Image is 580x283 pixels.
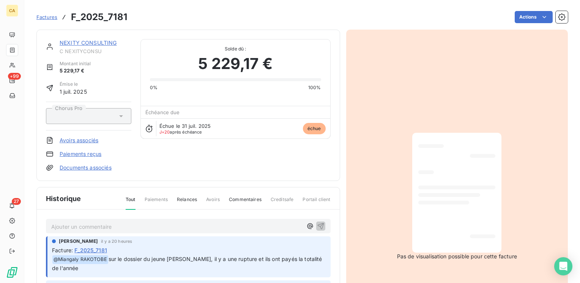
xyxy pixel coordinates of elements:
[52,255,108,264] span: @ Miangaly RAKOTOBE
[6,5,18,17] div: CA
[229,196,262,209] span: Commentaires
[60,48,131,54] span: C NEXITYCONSU
[12,198,21,205] span: 27
[60,150,101,158] a: Paiements reçus
[6,266,18,278] img: Logo LeanPay
[126,196,136,210] span: Tout
[303,196,330,209] span: Portail client
[60,60,91,67] span: Montant initial
[198,52,273,75] span: 5 229,17 €
[59,238,98,245] span: [PERSON_NAME]
[74,246,107,254] span: F_2025_7181
[397,253,517,260] span: Pas de visualisation possible pour cette facture
[60,81,87,88] span: Émise le
[60,39,117,46] a: NEXITY CONSULTING
[515,11,553,23] button: Actions
[145,109,180,115] span: Échéance due
[159,129,170,135] span: J+20
[60,67,91,75] span: 5 229,17 €
[6,74,18,86] a: +99
[60,164,112,171] a: Documents associés
[101,239,132,244] span: il y a 20 heures
[46,193,81,204] span: Historique
[308,84,321,91] span: 100%
[150,84,158,91] span: 0%
[271,196,294,209] span: Creditsafe
[36,13,57,21] a: Factures
[206,196,220,209] span: Avoirs
[60,88,87,96] span: 1 juil. 2025
[52,256,324,271] span: sur le dossier du jeune [PERSON_NAME], il y a une rupture et ils ont payés la totalité de l'année
[150,46,321,52] span: Solde dû :
[60,137,98,144] a: Avoirs associés
[36,14,57,20] span: Factures
[71,10,127,24] h3: F_2025_7181
[8,73,21,80] span: +99
[159,130,202,134] span: après échéance
[303,123,326,134] span: échue
[554,257,572,275] div: Open Intercom Messenger
[52,246,73,254] span: Facture :
[145,196,168,209] span: Paiements
[159,123,211,129] span: Échue le 31 juil. 2025
[177,196,197,209] span: Relances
